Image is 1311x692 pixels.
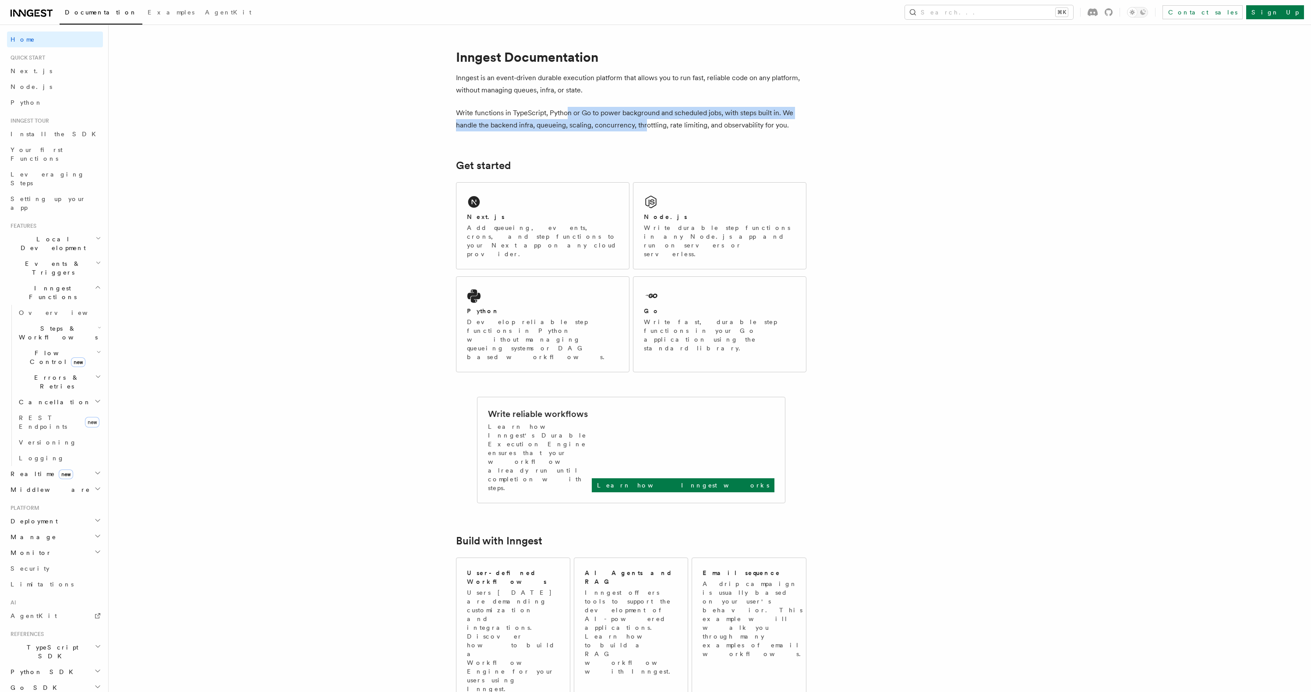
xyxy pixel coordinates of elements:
[467,568,559,586] h2: User-defined Workflows
[7,63,103,79] a: Next.js
[7,529,103,545] button: Manage
[644,223,795,258] p: Write durable step functions in any Node.js app and run on servers or serverless.
[488,408,588,420] h2: Write reliable workflows
[7,284,95,301] span: Inngest Functions
[11,99,42,106] span: Python
[11,83,52,90] span: Node.js
[703,568,781,577] h2: Email sequence
[15,373,95,391] span: Errors & Retries
[7,79,103,95] a: Node.js
[15,349,96,366] span: Flow Control
[592,478,774,492] a: Learn how Inngest works
[456,107,806,131] p: Write functions in TypeScript, Python or Go to power background and scheduled jobs, with steps bu...
[7,222,36,229] span: Features
[1056,8,1068,17] kbd: ⌘K
[7,599,16,606] span: AI
[7,505,39,512] span: Platform
[7,305,103,466] div: Inngest Functions
[7,513,103,529] button: Deployment
[7,126,103,142] a: Install the SDK
[85,417,99,427] span: new
[7,608,103,624] a: AgentKit
[7,95,103,110] a: Python
[7,470,73,478] span: Realtime
[205,9,251,16] span: AgentKit
[7,631,44,638] span: References
[15,434,103,450] a: Versioning
[633,276,806,372] a: GoWrite fast, durable step functions in your Go application using the standard library.
[467,307,499,315] h2: Python
[585,588,678,676] p: Inngest offers tools to support the development of AI-powered applications. Learn how to build a ...
[7,533,57,541] span: Manage
[7,485,90,494] span: Middleware
[11,67,52,74] span: Next.js
[7,256,103,280] button: Events & Triggers
[7,667,78,676] span: Python SDK
[1127,7,1148,18] button: Toggle dark mode
[7,576,103,592] a: Limitations
[467,212,505,221] h2: Next.js
[15,410,103,434] a: REST Endpointsnew
[7,466,103,482] button: Realtimenew
[15,324,98,342] span: Steps & Workflows
[59,470,73,479] span: new
[11,131,101,138] span: Install the SDK
[15,450,103,466] a: Logging
[7,231,103,256] button: Local Development
[7,191,103,215] a: Setting up your app
[456,535,542,547] a: Build with Inngest
[200,3,257,24] a: AgentKit
[7,142,103,166] a: Your first Functions
[11,565,49,572] span: Security
[597,481,769,490] p: Learn how Inngest works
[7,643,95,660] span: TypeScript SDK
[456,182,629,269] a: Next.jsAdd queueing, events, crons, and step functions to your Next app on any cloud provider.
[467,223,618,258] p: Add queueing, events, crons, and step functions to your Next app on any cloud provider.
[15,398,91,406] span: Cancellation
[7,235,95,252] span: Local Development
[1163,5,1243,19] a: Contact sales
[644,307,660,315] h2: Go
[7,683,62,692] span: Go SDK
[11,581,74,588] span: Limitations
[456,72,806,96] p: Inngest is an event-driven durable execution platform that allows you to run fast, reliable code ...
[7,166,103,191] a: Leveraging Steps
[7,482,103,498] button: Middleware
[19,414,67,430] span: REST Endpoints
[15,345,103,370] button: Flow Controlnew
[7,639,103,664] button: TypeScript SDK
[15,370,103,394] button: Errors & Retries
[7,517,58,526] span: Deployment
[148,9,194,16] span: Examples
[456,159,511,172] a: Get started
[15,321,103,345] button: Steps & Workflows
[11,612,57,619] span: AgentKit
[585,568,678,586] h2: AI Agents and RAG
[633,182,806,269] a: Node.jsWrite durable step functions in any Node.js app and run on servers or serverless.
[1246,5,1304,19] a: Sign Up
[7,54,45,61] span: Quick start
[19,309,109,316] span: Overview
[11,195,86,211] span: Setting up your app
[488,422,592,492] p: Learn how Inngest's Durable Execution Engine ensures that your workflow already run until complet...
[7,280,103,305] button: Inngest Functions
[7,548,52,557] span: Monitor
[703,579,806,658] p: A drip campaign is usually based on your user's behavior. This example will walk you through many...
[15,305,103,321] a: Overview
[467,318,618,361] p: Develop reliable step functions in Python without managing queueing systems or DAG based workflows.
[7,545,103,561] button: Monitor
[19,439,77,446] span: Versioning
[644,318,795,353] p: Write fast, durable step functions in your Go application using the standard library.
[60,3,142,25] a: Documentation
[71,357,85,367] span: new
[11,35,35,44] span: Home
[7,259,95,277] span: Events & Triggers
[456,49,806,65] h1: Inngest Documentation
[456,276,629,372] a: PythonDevelop reliable step functions in Python without managing queueing systems or DAG based wo...
[142,3,200,24] a: Examples
[11,146,63,162] span: Your first Functions
[7,664,103,680] button: Python SDK
[7,117,49,124] span: Inngest tour
[644,212,687,221] h2: Node.js
[15,394,103,410] button: Cancellation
